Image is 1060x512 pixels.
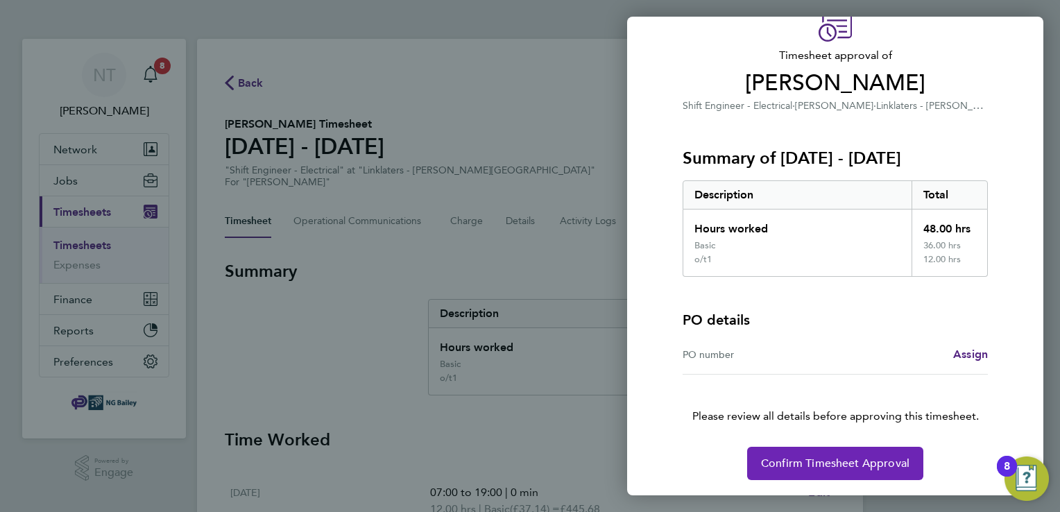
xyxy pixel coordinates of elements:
[683,210,912,240] div: Hours worked
[912,254,988,276] div: 12.00 hrs
[683,69,988,97] span: [PERSON_NAME]
[912,181,988,209] div: Total
[873,100,876,112] span: ·
[683,346,835,363] div: PO number
[792,100,795,112] span: ·
[694,254,712,265] div: o/t1
[1005,456,1049,501] button: Open Resource Center, 8 new notifications
[912,240,988,254] div: 36.00 hrs
[683,47,988,64] span: Timesheet approval of
[795,100,873,112] span: [PERSON_NAME]
[683,147,988,169] h3: Summary of [DATE] - [DATE]
[953,346,988,363] a: Assign
[666,375,1005,425] p: Please review all details before approving this timesheet.
[747,447,923,480] button: Confirm Timesheet Approval
[683,180,988,277] div: Summary of 13 - 19 Sep 2025
[761,456,909,470] span: Confirm Timesheet Approval
[1004,466,1010,484] div: 8
[683,310,750,330] h4: PO details
[912,210,988,240] div: 48.00 hrs
[953,348,988,361] span: Assign
[683,100,792,112] span: Shift Engineer - Electrical
[683,181,912,209] div: Description
[694,240,715,251] div: Basic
